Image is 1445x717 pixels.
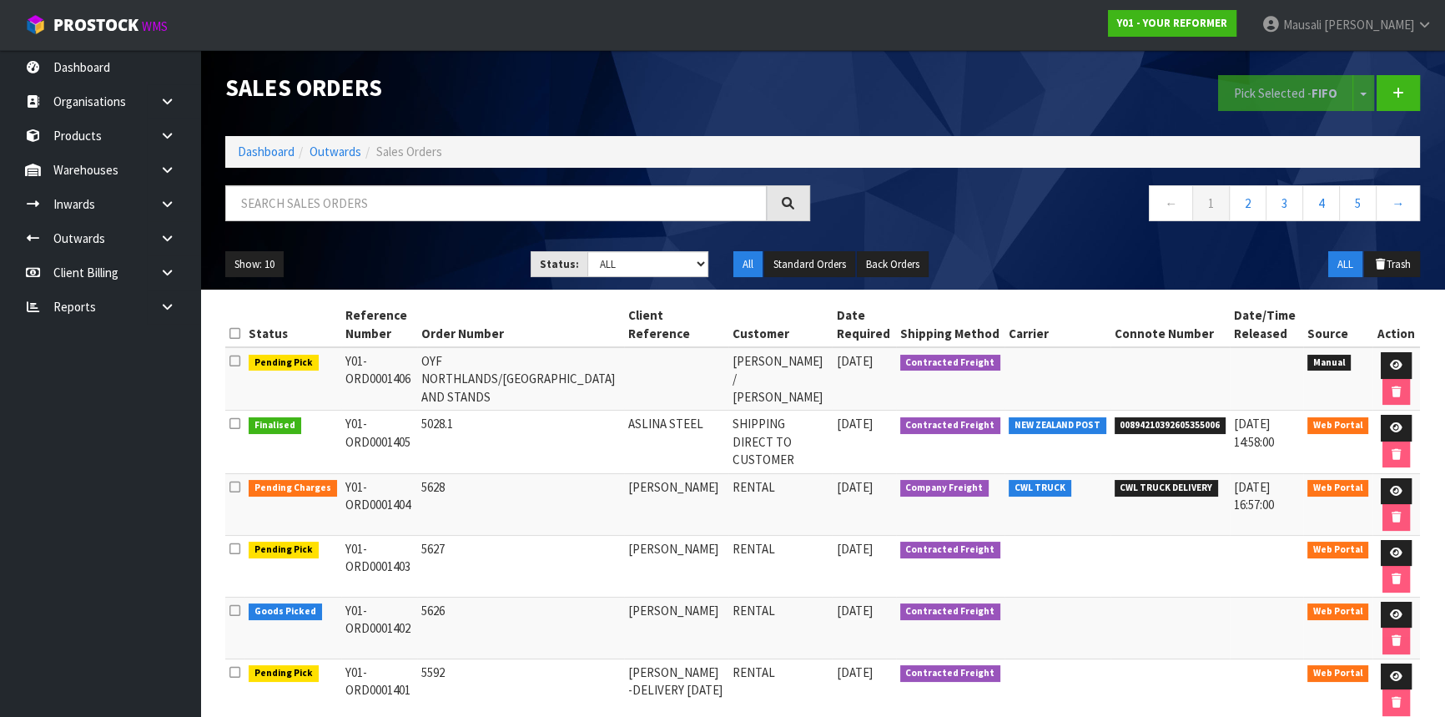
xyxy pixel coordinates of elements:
[1149,185,1193,221] a: ←
[900,355,1001,371] span: Contracted Freight
[624,473,728,535] td: [PERSON_NAME]
[733,251,763,278] button: All
[417,597,624,659] td: 5626
[728,535,833,597] td: RENTAL
[1192,185,1230,221] a: 1
[1372,302,1420,347] th: Action
[25,14,46,35] img: cube-alt.png
[1303,302,1373,347] th: Source
[1117,16,1227,30] strong: Y01 - YOUR REFORMER
[900,480,989,497] span: Company Freight
[1115,417,1226,434] span: 00894210392605355006
[728,302,833,347] th: Customer
[1108,10,1236,37] a: Y01 - YOUR REFORMER
[341,347,417,411] td: Y01-ORD0001406
[1283,17,1322,33] span: Mausali
[836,664,872,680] span: [DATE]
[540,257,579,271] strong: Status:
[832,302,895,347] th: Date Required
[1307,417,1369,434] span: Web Portal
[310,144,361,159] a: Outwards
[836,603,872,619] span: [DATE]
[1307,603,1369,620] span: Web Portal
[238,144,295,159] a: Dashboard
[900,603,1001,620] span: Contracted Freight
[341,302,417,347] th: Reference Number
[624,597,728,659] td: [PERSON_NAME]
[53,14,138,36] span: ProStock
[1307,542,1369,558] span: Web Portal
[249,542,319,558] span: Pending Pick
[1218,75,1353,111] button: Pick Selected -FIFO
[835,185,1420,226] nav: Page navigation
[1339,185,1377,221] a: 5
[728,347,833,411] td: [PERSON_NAME] / [PERSON_NAME]
[1004,302,1110,347] th: Carrier
[1110,302,1231,347] th: Connote Number
[900,665,1001,682] span: Contracted Freight
[857,251,929,278] button: Back Orders
[1307,480,1369,497] span: Web Portal
[341,473,417,535] td: Y01-ORD0001404
[1009,480,1071,497] span: CWL TRUCK
[417,535,624,597] td: 5627
[1364,251,1420,278] button: Trash
[417,411,624,473] td: 5028.1
[900,542,1001,558] span: Contracted Freight
[341,411,417,473] td: Y01-ORD0001405
[1266,185,1303,221] a: 3
[764,251,855,278] button: Standard Orders
[1234,479,1274,513] span: [DATE] 16:57:00
[249,355,319,371] span: Pending Pick
[249,603,322,620] span: Goods Picked
[244,302,341,347] th: Status
[225,251,284,278] button: Show: 10
[624,411,728,473] td: ASLINA STEEL
[728,411,833,473] td: SHIPPING DIRECT TO CUSTOMER
[417,347,624,411] td: OYF NORTHLANDS/[GEOGRAPHIC_DATA] AND STANDS
[1115,480,1219,497] span: CWL TRUCK DELIVERY
[836,479,872,495] span: [DATE]
[1312,85,1337,101] strong: FIFO
[728,597,833,659] td: RENTAL
[836,416,872,432] span: [DATE]
[376,144,442,159] span: Sales Orders
[836,353,872,369] span: [DATE]
[1376,185,1420,221] a: →
[417,302,624,347] th: Order Number
[1302,185,1340,221] a: 4
[225,185,767,221] input: Search sales orders
[1009,417,1106,434] span: NEW ZEALAND POST
[728,473,833,535] td: RENTAL
[417,473,624,535] td: 5628
[341,597,417,659] td: Y01-ORD0001402
[249,665,319,682] span: Pending Pick
[1229,185,1266,221] a: 2
[1230,302,1303,347] th: Date/Time Released
[225,75,810,101] h1: Sales Orders
[1307,355,1352,371] span: Manual
[900,417,1001,434] span: Contracted Freight
[249,480,337,497] span: Pending Charges
[249,417,301,434] span: Finalised
[836,541,872,557] span: [DATE]
[1328,251,1362,278] button: ALL
[1234,416,1274,449] span: [DATE] 14:58:00
[624,302,728,347] th: Client Reference
[896,302,1005,347] th: Shipping Method
[142,18,168,34] small: WMS
[624,535,728,597] td: [PERSON_NAME]
[1324,17,1414,33] span: [PERSON_NAME]
[1307,665,1369,682] span: Web Portal
[341,535,417,597] td: Y01-ORD0001403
